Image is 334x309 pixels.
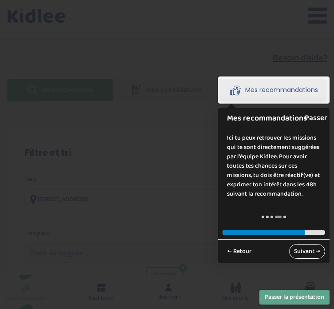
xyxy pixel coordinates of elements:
[259,290,330,305] button: Passer la présentation
[218,124,330,208] div: Ici tu peux retrouver les missions qui te sont directement suggérées par l'équipe Kidlee. Pour av...
[245,85,318,95] span: Mes recommandations
[227,112,311,124] h1: Mes recommandations
[289,244,325,259] a: Suivant →
[223,244,256,259] a: ← Retour
[220,79,327,101] a: Mes recommandations
[305,108,327,128] a: Passer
